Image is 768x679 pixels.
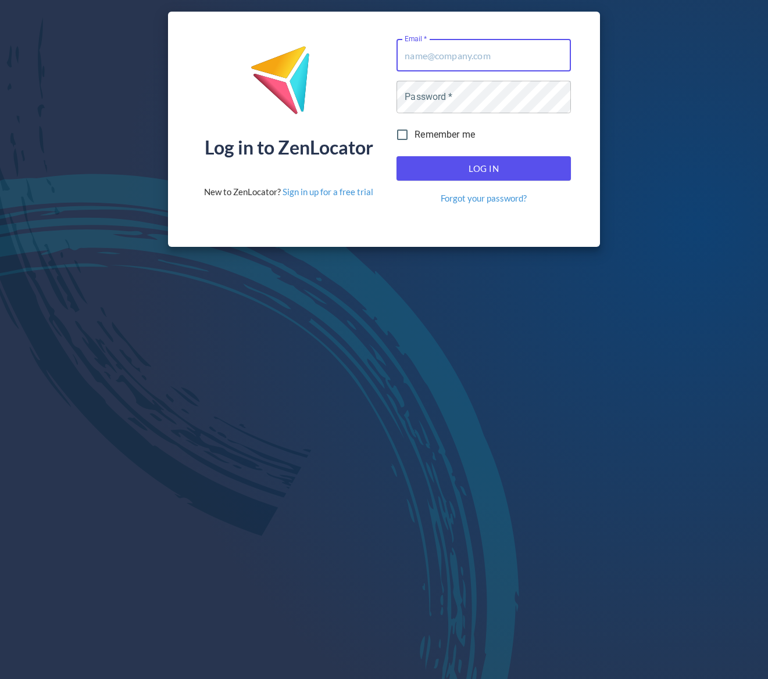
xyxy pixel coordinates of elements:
[396,156,571,181] button: Log In
[409,161,558,176] span: Log In
[441,192,527,204] a: Forgot your password?
[205,138,373,157] div: Log in to ZenLocator
[204,186,373,198] div: New to ZenLocator?
[396,39,571,71] input: name@company.com
[415,128,475,142] span: Remember me
[283,186,373,197] a: Sign in up for a free trial
[250,45,328,124] img: ZenLocator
